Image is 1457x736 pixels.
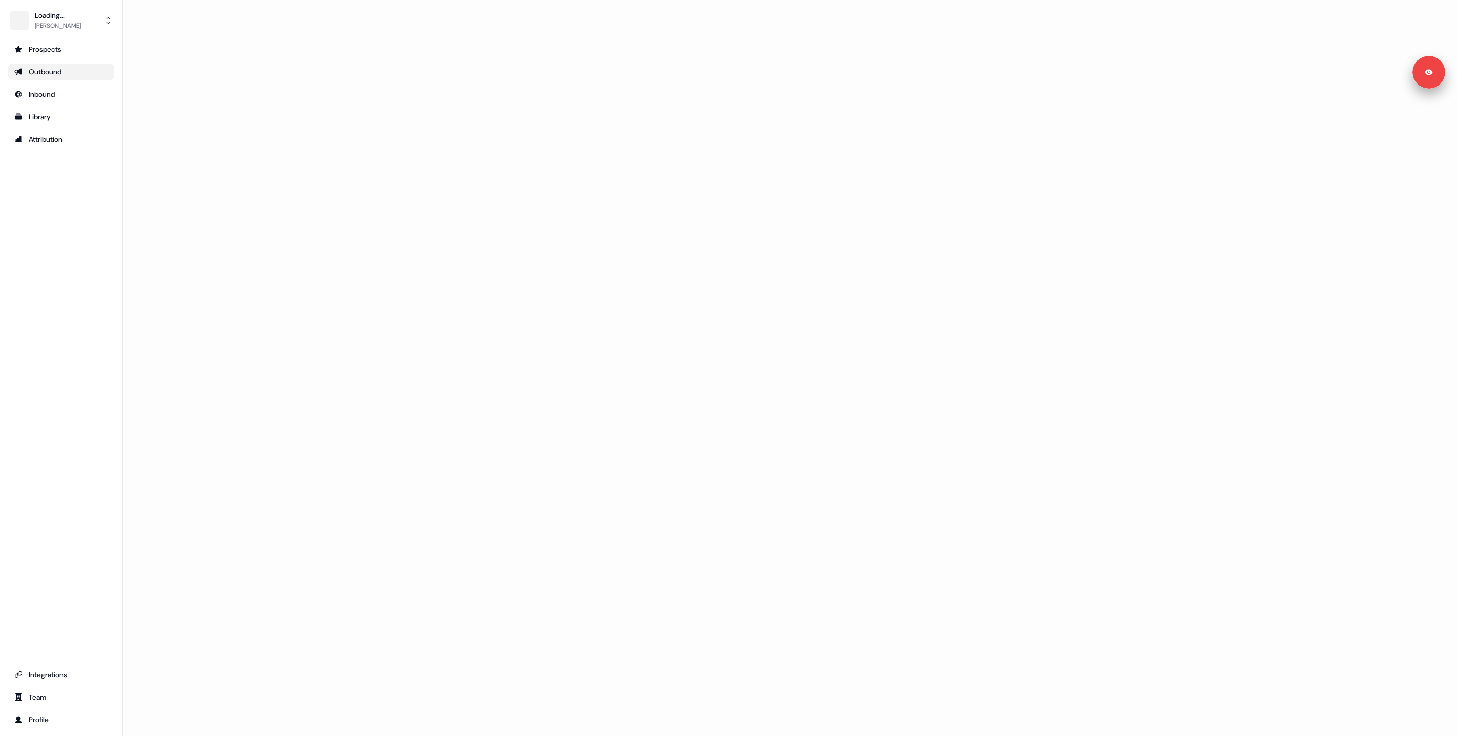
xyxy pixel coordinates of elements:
[14,134,108,144] div: Attribution
[35,10,81,20] div: Loading...
[14,669,108,680] div: Integrations
[8,41,114,57] a: Go to prospects
[14,112,108,122] div: Library
[14,67,108,77] div: Outbound
[14,89,108,99] div: Inbound
[8,689,114,705] a: Go to team
[14,44,108,54] div: Prospects
[8,109,114,125] a: Go to templates
[14,714,108,725] div: Profile
[8,8,114,33] button: Loading...[PERSON_NAME]
[35,20,81,31] div: [PERSON_NAME]
[8,711,114,728] a: Go to profile
[8,86,114,102] a: Go to Inbound
[8,666,114,683] a: Go to integrations
[8,64,114,80] a: Go to outbound experience
[14,692,108,702] div: Team
[8,131,114,148] a: Go to attribution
